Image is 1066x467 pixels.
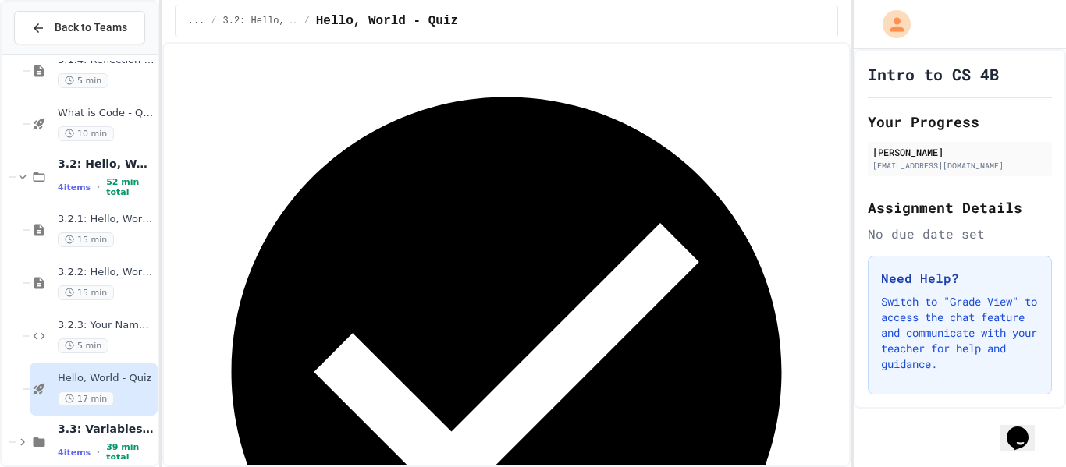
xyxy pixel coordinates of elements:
span: / [211,15,216,27]
p: Switch to "Grade View" to access the chat feature and communicate with your teacher for help and ... [881,294,1039,372]
span: / [304,15,310,27]
div: No due date set [868,225,1052,243]
span: 15 min [58,285,114,300]
span: 3.2.1: Hello, World! [58,213,155,226]
button: Back to Teams [14,11,145,44]
h3: Need Help? [881,269,1039,288]
span: 3.2: Hello, World! [58,157,155,171]
span: 4 items [58,182,91,193]
span: 52 min total [106,177,155,197]
span: Hello, World - Quiz [58,372,155,385]
h1: Intro to CS 4B [868,63,999,85]
div: [EMAIL_ADDRESS][DOMAIN_NAME] [872,160,1047,172]
span: • [97,181,100,193]
span: 3.3: Variables and Data Types [58,422,155,436]
span: 39 min total [106,442,155,462]
span: 4 items [58,448,91,458]
span: 3.2: Hello, World! [223,15,298,27]
span: 3.1.4: Reflection - Evolving Technology [58,54,155,67]
span: What is Code - Quiz [58,107,155,120]
span: • [97,446,100,458]
span: 5 min [58,73,108,88]
span: Hello, World - Quiz [316,12,458,30]
span: 17 min [58,391,114,406]
span: 10 min [58,126,114,141]
span: ... [188,15,205,27]
span: 3.2.3: Your Name and Favorite Movie [58,319,155,332]
iframe: chat widget [1000,405,1050,451]
div: My Account [866,6,915,42]
div: [PERSON_NAME] [872,145,1047,159]
span: 3.2.2: Hello, World! - Review [58,266,155,279]
h2: Assignment Details [868,196,1052,218]
h2: Your Progress [868,111,1052,133]
span: 15 min [58,232,114,247]
span: 5 min [58,338,108,353]
span: Back to Teams [55,19,127,36]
